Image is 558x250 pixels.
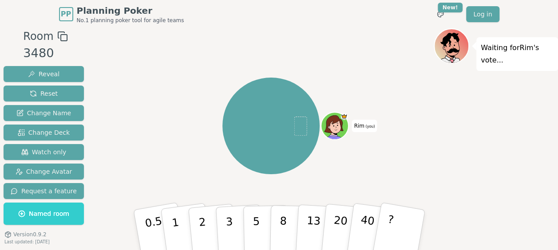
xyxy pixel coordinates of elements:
button: Request a feature [4,183,84,199]
button: Watch only [4,144,84,160]
span: (you) [364,125,375,129]
span: Last updated: [DATE] [4,239,50,244]
span: Change Deck [18,128,70,137]
button: Reveal [4,66,84,82]
button: Click to change your avatar [322,113,348,139]
span: Change Avatar [16,167,72,176]
div: 3480 [23,44,67,62]
span: Rim is the host [340,113,347,120]
span: Planning Poker [77,4,184,17]
span: Reset [30,89,58,98]
span: Request a feature [11,187,77,195]
p: Waiting for Rim 's vote... [481,42,554,66]
a: PPPlanning PokerNo.1 planning poker tool for agile teams [59,4,184,24]
button: Version0.9.2 [4,231,47,238]
span: Watch only [21,148,67,156]
button: Change Avatar [4,164,84,180]
button: Change Deck [4,125,84,141]
span: Reveal [28,70,59,78]
div: New! [438,3,463,12]
span: Room [23,28,53,44]
span: PP [61,9,71,20]
button: Named room [4,203,84,225]
span: Version 0.9.2 [13,231,47,238]
button: Change Name [4,105,84,121]
span: No.1 planning poker tool for agile teams [77,17,184,24]
span: Click to change your name [352,120,377,132]
span: Change Name [16,109,71,117]
button: New! [432,6,448,22]
a: Log in [466,6,499,22]
button: Reset [4,86,84,102]
span: Named room [18,209,69,218]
